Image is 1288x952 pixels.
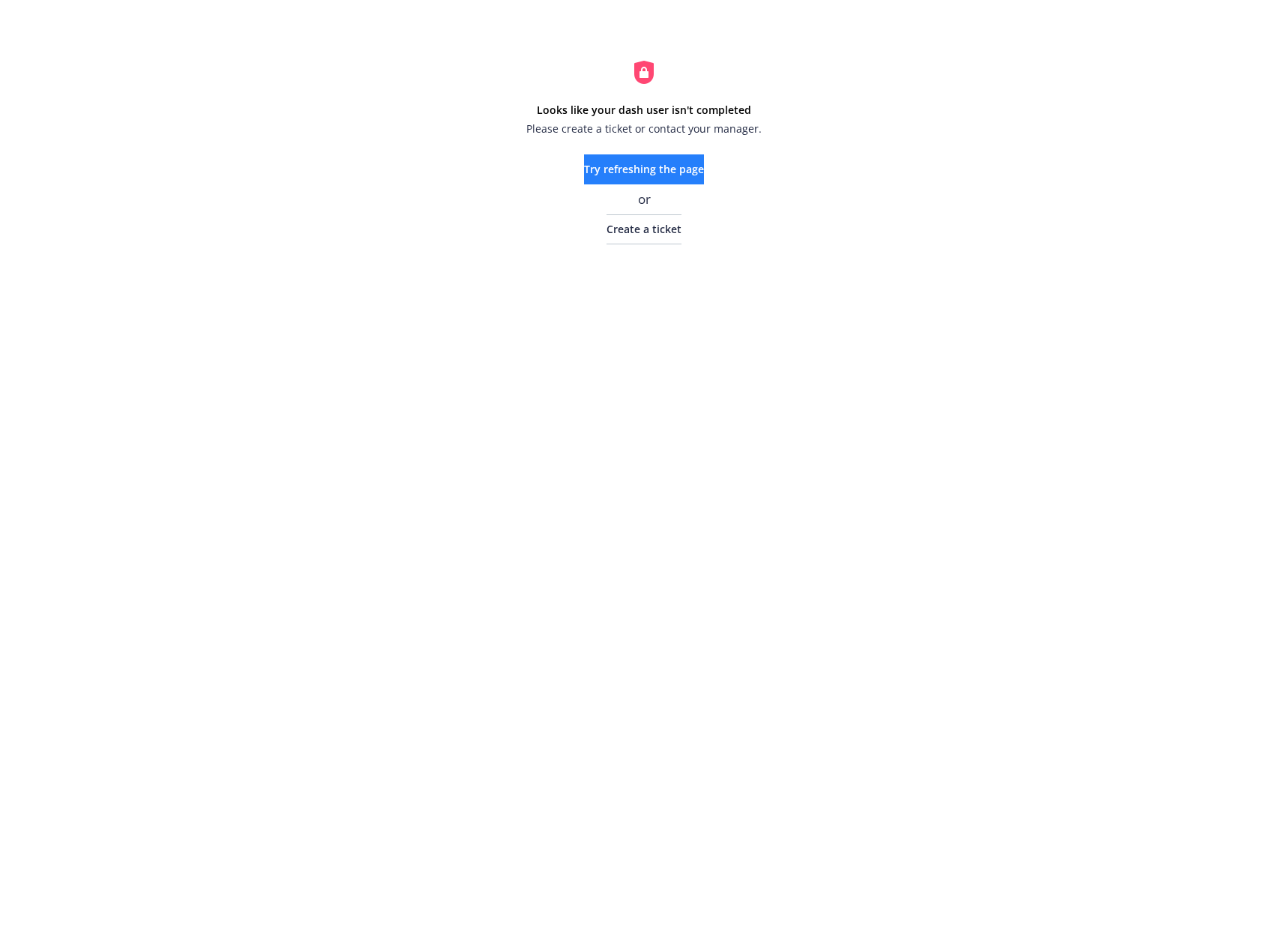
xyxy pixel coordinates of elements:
a: Create a ticket [607,214,681,244]
strong: Looks like your dash user isn't completed [537,103,751,117]
span: Create a ticket [607,222,681,236]
span: Try refreshing the page [584,162,704,176]
button: Try refreshing the page [584,154,704,184]
span: Please create a ticket or contact your manager. [526,121,762,136]
span: or [638,190,651,208]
